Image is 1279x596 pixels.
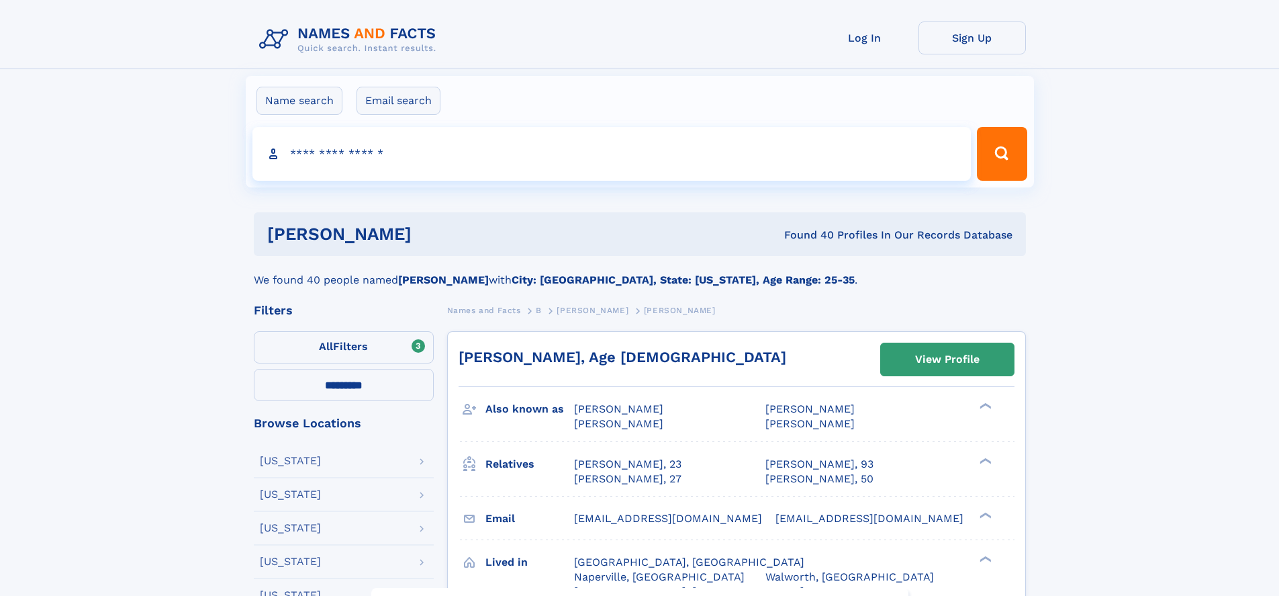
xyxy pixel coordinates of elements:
[574,417,663,430] span: [PERSON_NAME]
[557,306,628,315] span: [PERSON_NAME]
[574,402,663,415] span: [PERSON_NAME]
[644,306,716,315] span: [PERSON_NAME]
[254,417,434,429] div: Browse Locations
[557,302,628,318] a: [PERSON_NAME]
[485,551,574,574] h3: Lived in
[976,554,992,563] div: ❯
[254,22,447,58] img: Logo Names and Facts
[512,273,855,286] b: City: [GEOGRAPHIC_DATA], State: [US_STATE], Age Range: 25-35
[357,87,440,115] label: Email search
[536,306,542,315] span: B
[574,570,745,583] span: Naperville, [GEOGRAPHIC_DATA]
[811,22,918,54] a: Log In
[765,570,934,583] span: Walworth, [GEOGRAPHIC_DATA]
[260,523,321,534] div: [US_STATE]
[765,402,855,415] span: [PERSON_NAME]
[536,302,542,318] a: B
[574,512,762,525] span: [EMAIL_ADDRESS][DOMAIN_NAME]
[976,402,992,411] div: ❯
[254,304,434,316] div: Filters
[485,398,574,421] h3: Also known as
[252,127,972,181] input: search input
[267,226,598,243] h1: [PERSON_NAME]
[485,507,574,530] h3: Email
[459,349,786,366] a: [PERSON_NAME], Age [DEMOGRAPHIC_DATA]
[765,417,855,430] span: [PERSON_NAME]
[574,472,681,486] a: [PERSON_NAME], 27
[598,228,1012,243] div: Found 40 Profiles In Our Records Database
[254,256,1026,288] div: We found 40 people named with .
[881,343,1014,376] a: View Profile
[254,331,434,364] label: Filters
[485,453,574,476] h3: Relatives
[260,489,321,500] div: [US_STATE]
[574,457,681,472] a: [PERSON_NAME], 23
[775,512,963,525] span: [EMAIL_ADDRESS][DOMAIN_NAME]
[976,456,992,465] div: ❯
[319,340,333,353] span: All
[398,273,489,286] b: [PERSON_NAME]
[260,456,321,466] div: [US_STATE]
[260,556,321,567] div: [US_STATE]
[447,302,521,318] a: Names and Facts
[256,87,342,115] label: Name search
[918,22,1026,54] a: Sign Up
[976,511,992,519] div: ❯
[574,556,804,568] span: [GEOGRAPHIC_DATA], [GEOGRAPHIC_DATA]
[915,344,980,375] div: View Profile
[977,127,1027,181] button: Search Button
[765,457,873,472] a: [PERSON_NAME], 93
[765,472,873,486] a: [PERSON_NAME], 50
